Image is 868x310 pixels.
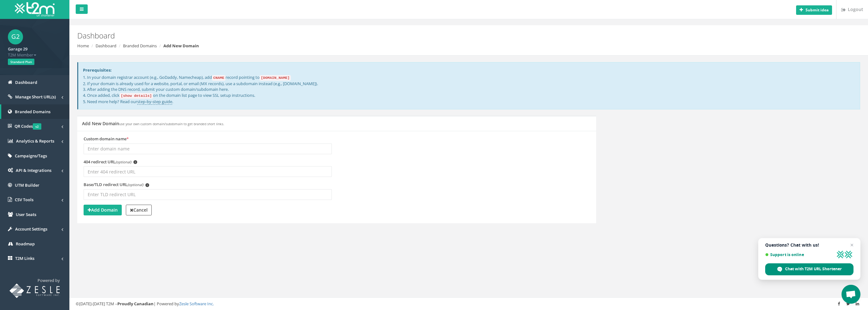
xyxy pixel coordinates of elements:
[16,138,54,144] span: Analytics & Reports
[84,182,149,188] label: Base/TLD redirect URL
[15,153,47,159] span: Campaigns/Tags
[16,167,51,173] span: API & Integrations
[15,123,41,129] span: QR Codes
[145,183,149,187] span: i
[212,75,226,81] code: CNAME
[9,284,60,298] img: T2M URL Shortener powered by Zesle Software Inc.
[127,182,143,187] em: (optional)
[38,278,60,283] span: Powered by
[8,59,34,65] span: Standard Plan
[77,43,89,49] a: Home
[15,182,39,188] span: UTM Builder
[765,263,853,275] div: Chat with T2M URL Shortener
[16,241,35,247] span: Roadmap
[84,189,332,200] input: Enter TLD redirect URL
[8,46,27,52] strong: Garage 29
[15,226,47,232] span: Account Settings
[84,166,332,177] input: Enter 404 redirect URL
[137,99,172,105] a: step-by-step guide
[8,44,62,58] a: Garage 29 T2M Member
[130,207,148,213] strong: Cancel
[115,160,131,164] em: (optional)
[796,5,832,15] button: Submit idea
[33,123,41,130] span: v2
[96,43,116,49] a: Dashboard
[15,255,34,261] span: T2M Links
[15,197,33,202] span: CSV Tools
[84,136,129,142] label: Custom domain name
[15,94,56,100] span: Manage Short URL(s)
[83,74,855,104] p: 1. In your domain registrar account (e.g., GoDaddy, Namecheap), add record pointing to 2. If your...
[765,252,834,257] span: Support is online
[16,212,36,217] span: User Seats
[260,75,291,81] code: [DOMAIN_NAME]
[126,205,152,215] a: Cancel
[133,160,137,164] span: i
[76,301,862,307] div: ©[DATE]-[DATE] T2M – | Powered by
[84,159,137,165] label: 404 redirect URL
[8,52,62,58] span: T2M Member
[163,43,199,49] strong: Add New Domain
[117,301,154,307] strong: Proudly Canadian
[15,79,37,85] span: Dashboard
[848,241,856,249] span: Close chat
[842,285,860,304] div: Open chat
[8,29,23,44] span: G2
[15,2,55,16] img: T2M
[806,7,829,13] b: Submit idea
[82,121,224,126] h5: Add New Domain
[120,93,153,99] code: [show details]
[765,243,853,248] span: Questions? Chat with us!
[15,109,50,114] span: Branded Domains
[84,205,122,215] button: Add Domain
[77,32,728,40] h2: Dashboard
[88,207,118,213] strong: Add Domain
[123,43,157,49] a: Branded Domains
[179,301,214,307] a: Zesle Software Inc.
[785,266,842,272] span: Chat with T2M URL Shortener
[83,67,112,73] strong: Prerequisites:
[119,122,224,126] small: use your own custom domain/subdomain to get branded short links.
[84,143,332,154] input: Enter domain name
